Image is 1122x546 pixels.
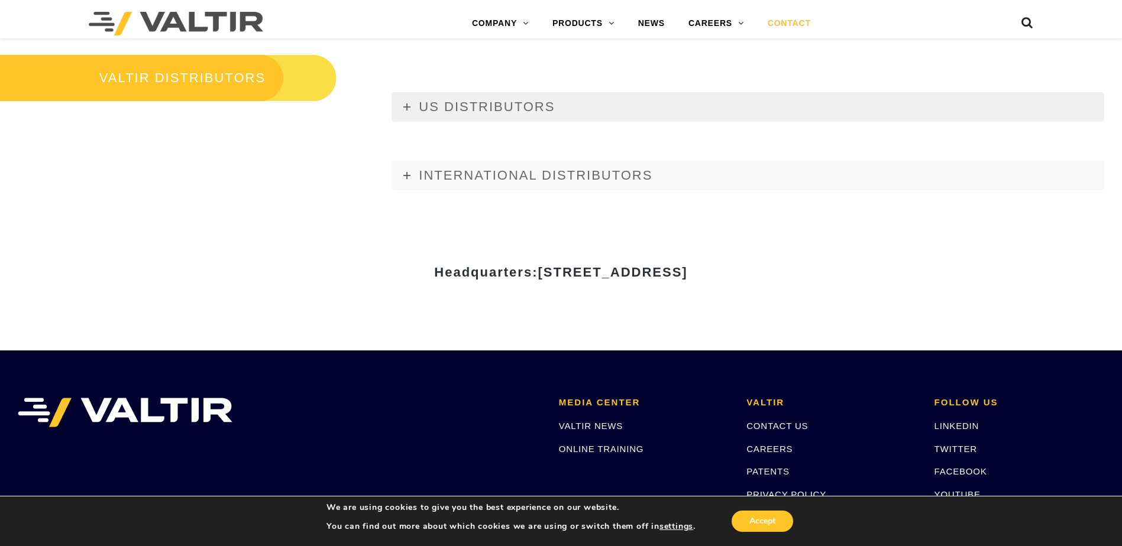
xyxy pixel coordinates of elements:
[18,398,232,427] img: VALTIR
[732,511,793,532] button: Accept
[559,398,729,408] h2: MEDIA CENTER
[434,265,687,279] strong: Headquarters:
[746,398,916,408] h2: VALTIR
[326,521,696,532] p: You can find out more about which cookies we are using or switch them off in .
[746,466,790,476] a: PATENTS
[89,12,263,35] img: Valtir
[746,444,793,454] a: CAREERS
[935,444,977,454] a: TWITTER
[541,12,626,35] a: PRODUCTS
[935,466,987,476] a: FACEBOOK
[626,12,677,35] a: NEWS
[756,12,823,35] a: CONTACT
[538,265,687,279] span: [STREET_ADDRESS]
[935,398,1104,408] h2: FOLLOW US
[935,421,979,431] a: LINKEDIN
[392,161,1104,190] a: INTERNATIONAL DISTRIBUTORS
[559,421,623,431] a: VALTIR NEWS
[419,99,555,114] span: US DISTRIBUTORS
[935,489,981,499] a: YOUTUBE
[460,12,541,35] a: COMPANY
[559,444,644,454] a: ONLINE TRAINING
[677,12,756,35] a: CAREERS
[392,92,1104,122] a: US DISTRIBUTORS
[746,421,808,431] a: CONTACT US
[659,521,693,532] button: settings
[746,489,826,499] a: PRIVACY POLICY
[326,502,696,513] p: We are using cookies to give you the best experience on our website.
[419,168,652,183] span: INTERNATIONAL DISTRIBUTORS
